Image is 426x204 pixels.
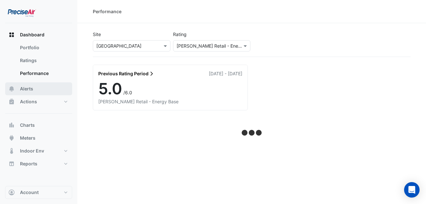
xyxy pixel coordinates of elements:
[20,135,35,141] span: Meters
[8,135,15,141] app-icon: Meters
[5,132,72,144] button: Meters
[15,54,72,67] a: Ratings
[15,41,72,54] a: Portfolio
[20,161,37,167] span: Reports
[5,95,72,108] button: Actions
[5,28,72,41] button: Dashboard
[404,182,420,198] div: Open Intercom Messenger
[5,157,72,170] button: Reports
[20,189,39,196] span: Account
[8,161,15,167] app-icon: Reports
[5,144,72,157] button: Indoor Env
[93,8,121,15] div: Performance
[8,98,15,105] app-icon: Actions
[20,98,37,105] span: Actions
[8,32,15,38] app-icon: Dashboard
[209,70,242,77] div: [DATE] - [DATE]
[5,119,72,132] button: Charts
[8,5,37,18] img: Company Logo
[20,122,35,128] span: Charts
[20,86,33,92] span: Alerts
[98,70,154,77] a: Previous Rating Period
[5,82,72,95] button: Alerts
[93,31,101,38] label: Site
[20,148,44,154] span: Indoor Env
[8,86,15,92] app-icon: Alerts
[5,186,72,199] button: Account
[98,79,122,98] span: 5.0
[8,148,15,154] app-icon: Indoor Env
[15,67,72,80] a: Performance
[8,122,15,128] app-icon: Charts
[20,32,44,38] span: Dashboard
[5,41,72,82] div: Dashboard
[173,31,187,38] label: Rating
[98,98,242,105] div: [PERSON_NAME] Retail - Energy Base
[123,90,132,95] span: /6.0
